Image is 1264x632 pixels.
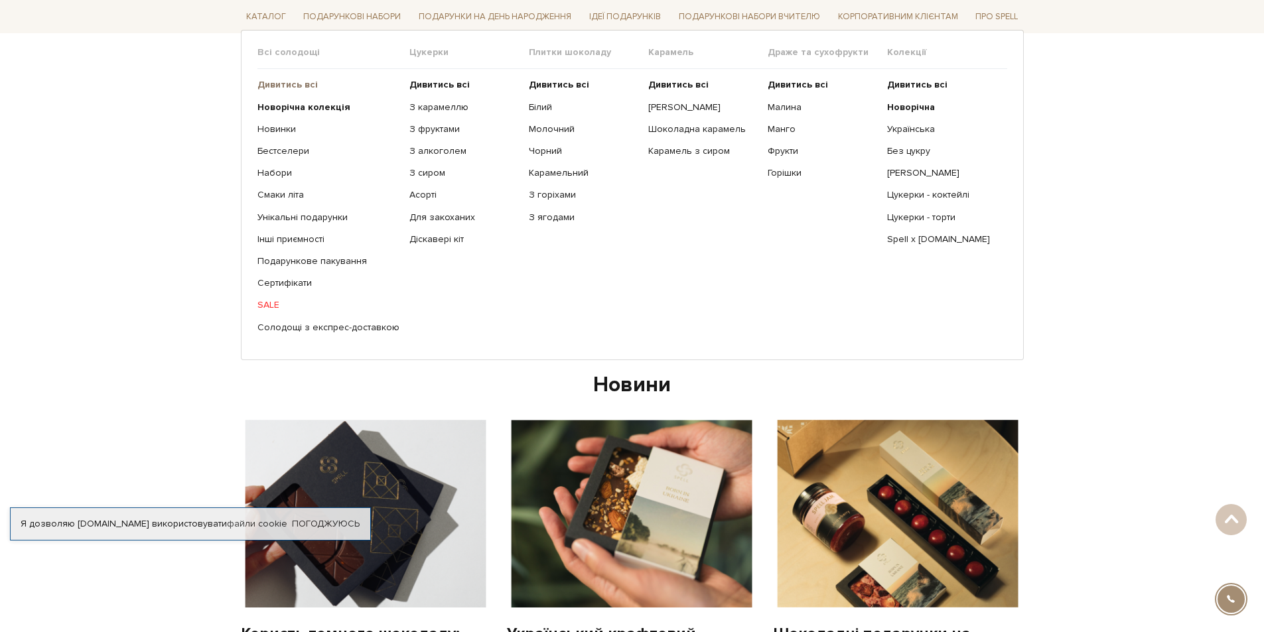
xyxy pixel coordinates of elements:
[768,101,877,113] a: Малина
[768,79,828,90] b: Дивитись всі
[529,79,589,90] b: Дивитись всі
[529,101,638,113] a: Білий
[409,46,529,58] span: Цукерки
[887,233,997,245] a: Spell x [DOMAIN_NAME]
[257,189,399,201] a: Смаки літа
[529,167,638,179] a: Карамельний
[768,145,877,157] a: Фрукти
[257,321,399,333] a: Солодощі з експрес-доставкою
[241,371,1024,399] div: Новини
[887,167,997,179] a: [PERSON_NAME]
[241,30,1024,360] div: Каталог
[409,123,519,135] a: З фруктами
[409,233,519,245] a: Діскавері кіт
[257,255,399,267] a: Подарункове пакування
[529,211,638,223] a: З ягодами
[648,46,768,58] span: Карамель
[673,5,825,28] a: Подарункові набори Вчителю
[257,123,399,135] a: Новинки
[768,123,877,135] a: Манго
[887,145,997,157] a: Без цукру
[887,101,935,112] b: Новорічна
[227,518,287,529] a: файли cookie
[257,299,399,311] a: SALE
[257,101,399,113] a: Новорічна колекція
[529,79,638,91] a: Дивитись всі
[768,167,877,179] a: Горішки
[409,211,519,223] a: Для закоханих
[298,7,406,27] a: Подарункові набори
[257,79,399,91] a: Дивитись всі
[257,277,399,289] a: Сертифікати
[970,7,1023,27] a: Про Spell
[887,46,1007,58] span: Колекції
[409,189,519,201] a: Асорті
[257,79,318,90] b: Дивитись всі
[887,211,997,223] a: Цукерки - торти
[584,7,666,27] a: Ідеї подарунків
[887,101,997,113] a: Новорічна
[887,79,948,90] b: Дивитись всі
[648,123,758,135] a: Шоколадна карамель
[409,79,470,90] b: Дивитись всі
[887,79,997,91] a: Дивитись всі
[409,167,519,179] a: З сиром
[768,79,877,91] a: Дивитись всі
[257,233,399,245] a: Інші приємності
[413,7,577,27] a: Подарунки на День народження
[648,79,758,91] a: Дивитись всі
[257,211,399,223] a: Унікальні подарунки
[241,7,291,27] a: Каталог
[292,518,360,530] a: Погоджуюсь
[833,7,963,27] a: Корпоративним клієнтам
[409,145,519,157] a: З алкоголем
[409,79,519,91] a: Дивитись всі
[887,189,997,201] a: Цукерки - коктейлі
[241,420,491,607] img: Користь темного шоколаду: наукові дослідження та рекомендації
[773,420,1023,607] img: Шоколадні подарунки на українські свята: традиції та ідеї
[257,46,409,58] span: Всі солодощі
[11,518,370,530] div: Я дозволяю [DOMAIN_NAME] використовувати
[887,123,997,135] a: Українська
[529,189,638,201] a: З горіхами
[257,145,399,157] a: Бестселери
[529,123,638,135] a: Молочний
[768,46,887,58] span: Драже та сухофрукти
[648,101,758,113] a: [PERSON_NAME]
[409,101,519,113] a: З карамеллю
[529,145,638,157] a: Чорний
[529,46,648,58] span: Плитки шоколаду
[648,145,758,157] a: Карамель з сиром
[257,101,350,112] b: Новорічна колекція
[648,79,709,90] b: Дивитись всі
[257,167,399,179] a: Набори
[507,420,757,607] img: Український крафтовий шоколад: історія, особливості та найкращі виробники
